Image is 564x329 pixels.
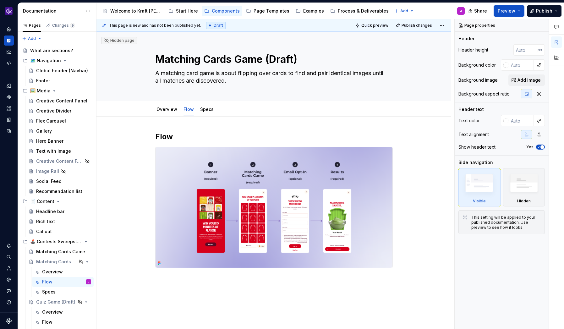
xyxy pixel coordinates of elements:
[394,21,435,30] button: Publish changes
[200,107,214,112] a: Specs
[508,74,545,86] button: Add image
[155,132,393,142] h2: Flow
[4,115,14,125] a: Storybook stories
[36,299,75,305] div: Quiz Game (Draft)
[42,269,63,275] div: Overview
[4,126,14,136] a: Data sources
[458,168,501,206] div: Visible
[100,6,165,16] a: Welcome to Kraft [PERSON_NAME]
[36,188,82,195] div: Recommendation list
[104,38,134,43] div: Hidden page
[36,108,71,114] div: Creative Divider
[166,6,200,16] a: Start Here
[26,126,94,136] a: Gallery
[458,118,480,124] div: Text color
[36,249,85,255] div: Matching Cards Game
[36,138,63,144] div: Hero Banner
[36,118,66,124] div: Flex Carousel
[4,81,14,91] a: Design tokens
[30,47,73,54] div: What are sections?
[4,275,14,285] div: Settings
[465,5,491,17] button: Share
[70,23,75,28] span: 9
[402,23,432,28] span: Publish changes
[536,8,552,14] span: Publish
[154,102,180,116] div: Overview
[198,102,216,116] div: Specs
[30,198,54,205] div: 📄 Content
[293,6,326,16] a: Examples
[5,7,13,15] img: 0784b2da-6f85-42e6-8793-4468946223dc.png
[28,36,36,41] span: Add
[26,206,94,217] a: Headline bar
[4,36,14,46] a: Documentation
[36,259,77,265] div: Matching Cards Game (Draft)
[458,159,493,166] div: Side navigation
[517,199,531,204] div: Hidden
[26,116,94,126] a: Flex Carousel
[100,5,391,17] div: Page tree
[154,68,392,86] textarea: A matching card game is about flipping over cards to find and pair identical images until all mat...
[392,7,416,15] button: Add
[36,208,64,215] div: Headline bar
[4,24,14,34] a: Home
[458,106,484,112] div: Header text
[498,8,515,14] span: Preview
[156,147,392,268] img: 82b87f90-cbfb-4908-b47a-fb1a63b84b59.png
[32,287,94,297] a: Specs
[156,107,177,112] a: Overview
[23,8,82,14] div: Documentation
[4,252,14,262] div: Search ⌘K
[527,5,561,17] button: Publish
[20,46,94,56] a: What are sections?
[26,247,94,257] a: Matching Cards Game
[36,218,55,225] div: Rich text
[400,8,408,14] span: Add
[26,96,94,106] a: Creative Content Panel
[26,227,94,237] a: Callout
[30,88,51,94] div: 🖼️ Media
[4,47,14,57] a: Analytics
[4,92,14,102] a: Components
[154,52,392,67] textarea: Matching Cards Game (Draft)
[4,103,14,113] a: Assets
[4,286,14,296] button: Contact support
[4,263,14,273] a: Invite team
[88,279,89,285] div: J
[32,277,94,287] a: FlowJ
[36,228,52,235] div: Callout
[26,76,94,86] a: Footer
[20,86,94,96] div: 🖼️ Media
[458,47,488,53] div: Header height
[181,102,196,116] div: Flow
[32,307,94,317] a: Overview
[361,23,388,28] span: Quick preview
[26,106,94,116] a: Creative Divider
[4,58,14,68] a: Code automation
[202,6,242,16] a: Components
[517,77,541,83] span: Add image
[471,215,541,230] div: This setting will be applied to your published documentation. Use preview to see how it looks.
[508,59,534,71] input: Auto
[473,199,486,204] div: Visible
[244,6,292,16] a: Page Templates
[183,107,194,112] a: Flow
[36,148,71,154] div: Text with Image
[20,237,94,247] div: 🕹️ Contests Sweepstakes Games
[26,136,94,146] a: Hero Banner
[26,257,94,267] a: Matching Cards Game (Draft)
[353,21,391,30] button: Quick preview
[503,168,545,206] div: Hidden
[176,8,198,14] div: Start Here
[26,176,94,186] a: Social Feed
[458,131,489,138] div: Text alignment
[36,98,87,104] div: Creative Content Panel
[458,91,510,97] div: Background aspect ratio
[508,115,534,126] input: Auto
